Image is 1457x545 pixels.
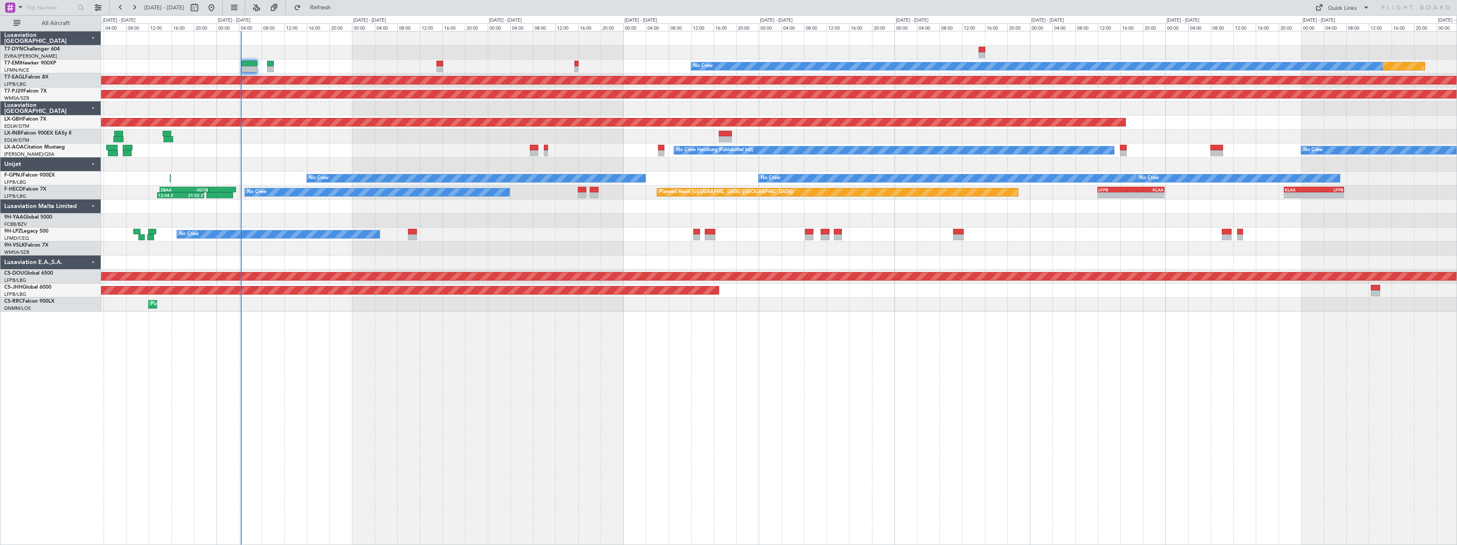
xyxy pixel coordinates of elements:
div: 12:00 [691,23,714,31]
div: [DATE] - [DATE] [353,17,386,24]
div: 00:00 [217,23,239,31]
div: 04:00 [239,23,262,31]
div: 16:00 [1392,23,1414,31]
span: 9H-LPZ [4,229,21,234]
div: [DATE] - [DATE] [896,17,928,24]
div: - [1314,193,1343,198]
div: 16:00 [442,23,465,31]
a: CS-JHHGlobal 6000 [4,285,51,290]
div: 16:00 [1120,23,1143,31]
a: EDLW/DTM [4,137,29,143]
div: - [1285,193,1314,198]
div: [DATE] - [DATE] [489,17,522,24]
div: 20:00 [329,23,352,31]
span: 9H-YAA [4,215,23,220]
span: T7-EAGL [4,75,25,80]
div: LFPB [1314,187,1343,192]
a: F-HECDFalcon 7X [4,187,46,192]
div: 12:00 [827,23,849,31]
div: 08:00 [1211,23,1233,31]
div: 00:00 [488,23,510,31]
div: 08:00 [1075,23,1098,31]
div: Planned Maint Lagos ([PERSON_NAME]) [151,298,239,311]
div: LFPB [1098,187,1131,192]
div: 08:00 [669,23,691,31]
span: Refresh [303,5,338,11]
div: 00:00 [894,23,917,31]
div: 20:00 [465,23,487,31]
div: 00:00 [759,23,781,31]
div: 00:00 [1165,23,1188,31]
a: LFMN/NCE [4,67,29,73]
span: F-GPNJ [4,173,23,178]
a: F-GPNJFalcon 900EX [4,173,55,178]
div: 20:00 [1007,23,1030,31]
span: [DATE] - [DATE] [144,4,184,11]
div: 04:00 [510,23,533,31]
div: No Crew [761,172,780,185]
span: LX-AOA [4,145,24,150]
a: CS-DOUGlobal 6500 [4,271,53,276]
div: No Crew [309,172,329,185]
div: 12:00 [1098,23,1120,31]
div: 04:00 [646,23,668,31]
div: 20:00 [1143,23,1165,31]
div: 21:52 Z [181,193,203,198]
a: CS-RRCFalcon 900LX [4,299,54,304]
a: [PERSON_NAME]/QSA [4,151,54,157]
div: 20:00 [1279,23,1301,31]
div: No Crew [247,186,267,199]
div: 16:00 [985,23,1007,31]
div: 16:00 [172,23,194,31]
div: 00:00 [1301,23,1324,31]
a: LFPB/LBG [4,291,26,298]
div: 12:00 [555,23,578,31]
div: 20:00 [601,23,623,31]
div: 04:00 [917,23,939,31]
span: CS-DOU [4,271,24,276]
a: T7-PJ29Falcon 7X [4,89,47,94]
div: 08:00 [397,23,420,31]
div: 13:34 Z [158,193,180,198]
div: [DATE] - [DATE] [1031,17,1064,24]
a: T7-DYNChallenger 604 [4,47,60,52]
button: Quick Links [1311,1,1374,14]
div: [DATE] - [DATE] [1302,17,1335,24]
div: 20:00 [736,23,759,31]
div: 04:00 [1052,23,1075,31]
span: LX-GBH [4,117,23,122]
span: CS-JHH [4,285,23,290]
div: 20:00 [194,23,217,31]
div: 08:00 [126,23,149,31]
div: 04:00 [1188,23,1211,31]
div: 00:00 [1030,23,1052,31]
a: LFMD/CEQ [4,235,29,242]
div: KLAX [1131,187,1164,192]
a: LFPB/LBG [4,193,26,199]
div: 20:00 [872,23,894,31]
a: T7-EAGLFalcon 8X [4,75,48,80]
a: 9H-LPZLegacy 500 [4,229,48,234]
div: No Crew [693,60,713,73]
div: No Crew Hamburg (Fuhlsbuttel Intl) [676,144,753,157]
div: No Crew [1139,172,1159,185]
div: 08:00 [533,23,555,31]
div: 12:00 [962,23,984,31]
span: All Aircraft [22,20,90,26]
div: [DATE] - [DATE] [624,17,657,24]
div: UGTB [184,187,208,192]
div: 16:00 [307,23,329,31]
a: LX-GBHFalcon 7X [4,117,46,122]
a: WMSA/SZB [4,95,29,101]
a: LFPB/LBG [4,179,26,185]
div: 04:00 [782,23,804,31]
div: 04:00 [1324,23,1346,31]
div: [DATE] - [DATE] [1167,17,1199,24]
a: LX-INBFalcon 900EX EASy II [4,131,71,136]
div: 04:00 [375,23,397,31]
div: 12:00 [284,23,307,31]
div: [DATE] - [DATE] [103,17,135,24]
div: 08:00 [939,23,962,31]
input: Trip Number [26,1,75,14]
div: No Crew [179,228,199,241]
